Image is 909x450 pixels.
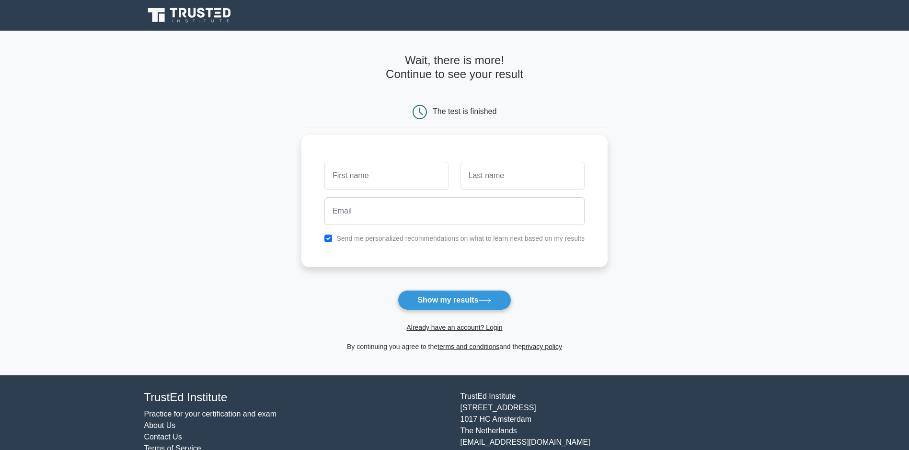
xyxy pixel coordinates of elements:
input: Last name [460,162,585,190]
button: Show my results [398,290,511,310]
label: Send me personalized recommendations on what to learn next based on my results [336,235,585,242]
a: privacy policy [522,343,562,350]
input: First name [324,162,449,190]
a: Contact Us [144,433,182,441]
a: terms and conditions [437,343,499,350]
div: The test is finished [433,107,496,115]
h4: Wait, there is more! Continue to see your result [301,54,608,81]
a: Already have an account? Login [406,324,502,331]
a: Practice for your certification and exam [144,410,277,418]
input: Email [324,197,585,225]
h4: TrustEd Institute [144,391,449,405]
a: About Us [144,421,176,429]
div: By continuing you agree to the and the [296,341,613,352]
